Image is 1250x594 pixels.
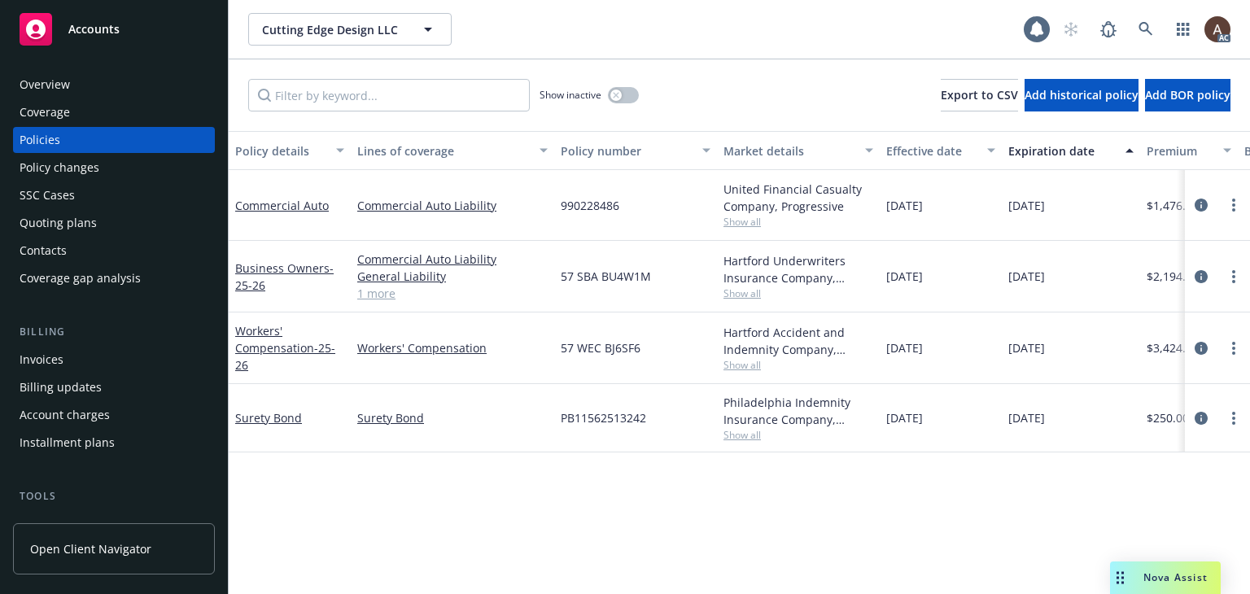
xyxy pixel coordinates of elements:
[1224,267,1243,286] a: more
[13,72,215,98] a: Overview
[20,72,70,98] div: Overview
[20,402,110,428] div: Account charges
[235,198,329,213] a: Commercial Auto
[886,268,923,285] span: [DATE]
[1145,87,1230,103] span: Add BOR policy
[561,197,619,214] span: 990228486
[1002,131,1140,170] button: Expiration date
[1147,142,1213,159] div: Premium
[723,215,873,229] span: Show all
[20,347,63,373] div: Invoices
[68,23,120,36] span: Accounts
[20,127,60,153] div: Policies
[1167,13,1200,46] a: Switch app
[1008,268,1045,285] span: [DATE]
[20,155,99,181] div: Policy changes
[20,99,70,125] div: Coverage
[1224,408,1243,428] a: more
[1147,409,1189,426] span: $250.00
[1191,408,1211,428] a: circleInformation
[1008,142,1116,159] div: Expiration date
[248,13,452,46] button: Cutting Edge Design LLC
[723,394,873,428] div: Philadelphia Indemnity Insurance Company, Philadelphia Insurance Companies, Surety1
[235,260,334,293] span: - 25-26
[13,324,215,340] div: Billing
[1147,339,1199,356] span: $3,424.00
[357,409,548,426] a: Surety Bond
[357,197,548,214] a: Commercial Auto Liability
[723,286,873,300] span: Show all
[717,131,880,170] button: Market details
[13,155,215,181] a: Policy changes
[13,127,215,153] a: Policies
[723,324,873,358] div: Hartford Accident and Indemnity Company, Hartford Insurance Group
[20,210,97,236] div: Quoting plans
[248,79,530,111] input: Filter by keyword...
[941,87,1018,103] span: Export to CSV
[357,251,548,268] a: Commercial Auto Liability
[554,131,717,170] button: Policy number
[561,142,693,159] div: Policy number
[13,210,215,236] a: Quoting plans
[20,430,115,456] div: Installment plans
[1140,131,1238,170] button: Premium
[561,339,640,356] span: 57 WEC BJ6SF6
[1055,13,1087,46] a: Start snowing
[1025,87,1139,103] span: Add historical policy
[235,260,334,293] a: Business Owners
[1092,13,1125,46] a: Report a Bug
[13,265,215,291] a: Coverage gap analysis
[886,197,923,214] span: [DATE]
[235,142,326,159] div: Policy details
[723,358,873,372] span: Show all
[723,428,873,442] span: Show all
[880,131,1002,170] button: Effective date
[723,142,855,159] div: Market details
[1025,79,1139,111] button: Add historical policy
[886,409,923,426] span: [DATE]
[1147,197,1199,214] span: $1,476.76
[13,99,215,125] a: Coverage
[13,238,215,264] a: Contacts
[13,347,215,373] a: Invoices
[540,88,601,102] span: Show inactive
[13,430,215,456] a: Installment plans
[1143,570,1208,584] span: Nova Assist
[13,7,215,52] a: Accounts
[1191,267,1211,286] a: circleInformation
[262,21,403,38] span: Cutting Edge Design LLC
[1147,268,1199,285] span: $2,194.00
[357,285,548,302] a: 1 more
[13,182,215,208] a: SSC Cases
[723,252,873,286] div: Hartford Underwriters Insurance Company, Hartford Insurance Group
[1008,197,1045,214] span: [DATE]
[886,142,977,159] div: Effective date
[1130,13,1162,46] a: Search
[13,488,215,504] div: Tools
[561,268,651,285] span: 57 SBA BU4W1M
[357,268,548,285] a: General Liability
[1191,338,1211,358] a: circleInformation
[235,410,302,426] a: Surety Bond
[13,402,215,428] a: Account charges
[357,339,548,356] a: Workers' Compensation
[20,238,67,264] div: Contacts
[20,182,75,208] div: SSC Cases
[1008,409,1045,426] span: [DATE]
[1145,79,1230,111] button: Add BOR policy
[1204,16,1230,42] img: photo
[13,374,215,400] a: Billing updates
[1110,561,1130,594] div: Drag to move
[1110,561,1221,594] button: Nova Assist
[561,409,646,426] span: PB11562513242
[1224,195,1243,215] a: more
[1008,339,1045,356] span: [DATE]
[229,131,351,170] button: Policy details
[20,374,102,400] div: Billing updates
[1191,195,1211,215] a: circleInformation
[1224,338,1243,358] a: more
[723,181,873,215] div: United Financial Casualty Company, Progressive
[351,131,554,170] button: Lines of coverage
[30,540,151,557] span: Open Client Navigator
[941,79,1018,111] button: Export to CSV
